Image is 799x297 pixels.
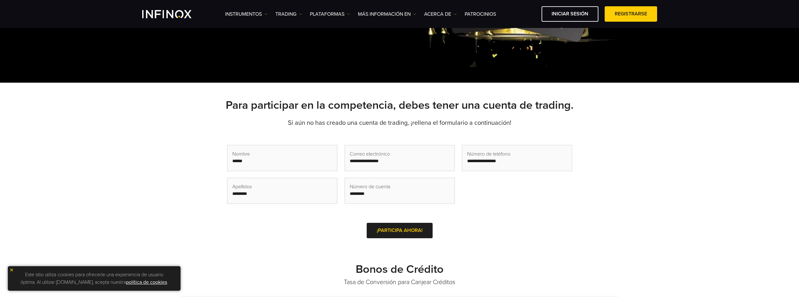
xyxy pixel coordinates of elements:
[11,269,177,288] p: Este sitio utiliza cookies para ofrecerle una experiencia de usuario óptima. Al utilizar [DOMAIN_...
[350,150,390,158] span: Correo electrónico
[275,10,302,18] a: TRADING
[180,278,619,287] p: Tasa de Conversión para Canjear Créditos
[225,10,267,18] a: Instrumentos
[542,6,598,22] a: Iniciar sesión
[356,262,444,276] strong: Bonos de Crédito
[367,223,433,238] a: ¡PARTICIPA AHORA!
[226,98,574,112] strong: Para participar en la competencia, debes tener una cuenta de trading.
[232,150,250,158] span: Nombre
[9,268,14,272] img: yellow close icon
[310,10,350,18] a: PLATAFORMAS
[232,183,252,190] span: Apellidos
[350,183,390,190] span: Número de cuenta
[358,10,416,18] a: Más información en
[424,10,457,18] a: ACERCA DE
[465,10,496,18] a: Patrocinios
[126,279,167,285] a: política de cookies
[180,118,619,127] p: Si aún no has creado una cuenta de trading, ¡rellena el formulario a continuación!
[467,150,510,158] span: Número de teléfono
[605,6,657,22] a: Registrarse
[142,10,206,18] a: INFINOX Logo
